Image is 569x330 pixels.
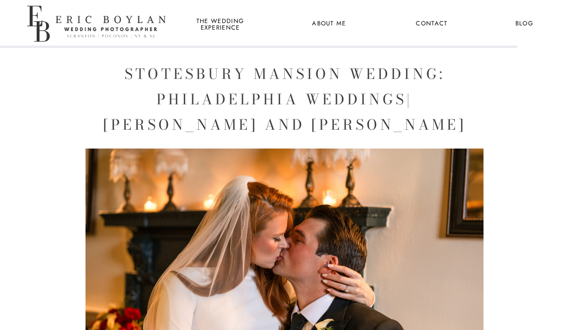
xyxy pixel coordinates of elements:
[195,18,246,30] a: the wedding experience
[306,18,352,30] a: About Me
[414,18,449,30] a: Contact
[507,18,542,30] a: Blog
[97,61,472,137] h1: Stotesbury Mansion Wedding: Philadelphia Weddings| [PERSON_NAME] and [PERSON_NAME]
